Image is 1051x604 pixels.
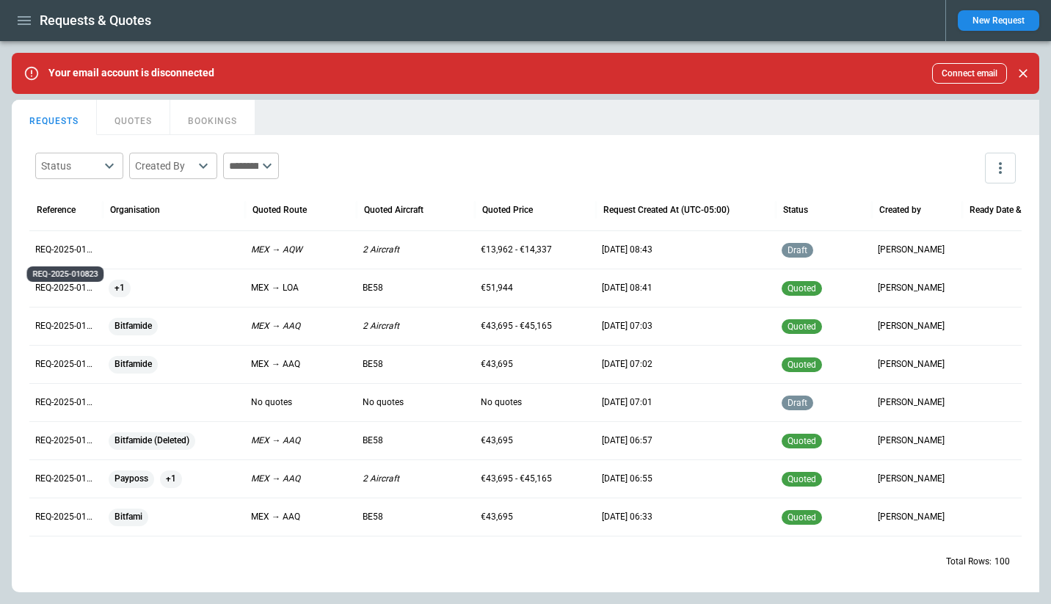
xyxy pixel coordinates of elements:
[785,321,819,332] span: quoted
[878,244,956,256] p: Taj Singh
[481,282,590,294] p: €51,944
[946,556,992,568] p: Total Rows:
[251,396,351,409] p: No quotes
[481,511,590,523] p: €43,695
[35,282,97,294] p: REQ-2025-010822
[970,205,1028,215] div: Ready Date & Time (UTC-05:00)
[251,282,351,294] p: MEX → LOA
[12,100,97,135] button: REQUESTS
[27,266,104,282] div: REQ-2025-010823
[481,244,590,256] p: €13,962 - €14,337
[35,511,97,523] p: REQ-2025-010816
[602,511,770,523] p: 09/19/25 06:33
[109,308,158,345] span: Bitfamide
[109,422,195,459] span: Bitfamide (Deleted)
[878,511,956,523] p: Taj Singh
[481,320,590,332] p: €43,695 - €45,165
[251,511,351,523] p: MEX → AAQ
[481,396,590,409] p: No quotes
[783,205,808,215] div: Status
[602,434,770,447] p: 09/19/25 06:57
[35,396,97,409] p: REQ-2025-010819
[251,320,351,332] p: MEX → AAQ
[170,100,255,135] button: BOOKINGS
[363,358,469,371] p: BE58
[35,473,97,485] p: REQ-2025-010817
[879,205,921,215] div: Created by
[481,434,590,447] p: €43,695
[251,244,351,256] p: MEX → AQW
[785,283,819,294] span: quoted
[109,498,148,536] span: Bitfami
[481,473,590,485] p: €43,695 - €45,165
[364,205,423,215] div: Quoted Aircraft
[37,205,76,215] div: Reference
[785,245,810,255] span: draft
[363,244,469,256] p: 2 Aircraft
[878,434,956,447] p: Taj Singh
[994,556,1010,568] p: 100
[160,460,182,498] span: +1
[602,244,770,256] p: 09/19/25 08:43
[985,153,1016,183] button: more
[785,398,810,408] span: draft
[35,358,97,371] p: REQ-2025-010820
[785,474,819,484] span: quoted
[958,10,1039,31] button: New Request
[1013,57,1033,90] div: dismiss
[363,282,469,294] p: BE58
[878,282,956,294] p: Taj Singh
[251,358,351,371] p: MEX → AAQ
[41,159,100,173] div: Status
[878,358,956,371] p: Taj Singh
[48,67,214,79] p: Your email account is disconnected
[35,320,97,332] p: REQ-2025-010821
[252,205,307,215] div: Quoted Route
[35,434,97,447] p: REQ-2025-010818
[602,358,770,371] p: 09/19/25 07:02
[785,512,819,523] span: quoted
[603,205,730,215] div: Request Created At (UTC-05:00)
[109,460,154,498] span: Payposs
[110,205,160,215] div: Organisation
[1013,63,1033,84] button: Close
[251,434,351,447] p: MEX → AAQ
[363,320,469,332] p: 2 Aircraft
[40,12,151,29] h1: Requests & Quotes
[932,63,1007,84] button: Connect email
[363,434,469,447] p: BE58
[135,159,194,173] div: Created By
[602,282,770,294] p: 09/19/25 08:41
[97,100,170,135] button: QUOTES
[482,205,533,215] div: Quoted Price
[363,473,469,485] p: 2 Aircraft
[251,473,351,485] p: MEX → AAQ
[481,358,590,371] p: €43,695
[878,396,956,409] p: Taj Singh
[878,320,956,332] p: Taj Singh
[109,346,158,383] span: Bitfamide
[878,473,956,485] p: Taj Singh
[785,436,819,446] span: quoted
[35,244,97,256] p: REQ-2025-010823
[602,320,770,332] p: 09/19/25 07:03
[602,396,770,409] p: 09/19/25 07:01
[602,473,770,485] p: 09/19/25 06:55
[363,511,469,523] p: BE58
[785,360,819,370] span: quoted
[363,396,469,409] p: No quotes
[109,269,131,307] span: +1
